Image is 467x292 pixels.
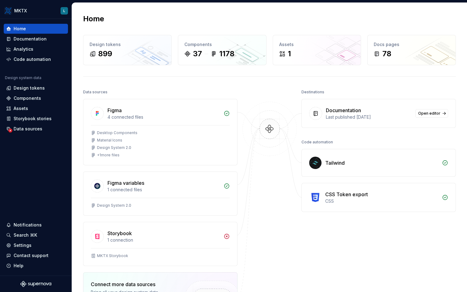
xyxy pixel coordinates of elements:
div: Destinations [301,88,324,96]
div: Settings [14,242,32,248]
a: Storybook1 connectionMKTX Storybook [83,222,238,266]
div: Home [14,26,26,32]
a: Home [4,24,68,34]
a: Settings [4,240,68,250]
div: 1178 [219,49,234,59]
div: Help [14,263,23,269]
img: 6599c211-2218-4379-aa47-474b768e6477.png [4,7,12,15]
button: Contact support [4,251,68,260]
div: 1 connection [107,237,220,243]
a: Design tokens899 [83,35,172,65]
a: Open editor [415,109,448,118]
div: Figma [107,107,122,114]
a: Assets1 [273,35,361,65]
svg: Supernova Logo [20,281,51,287]
a: Components371178 [178,35,267,65]
div: Tailwind [325,159,345,167]
div: Data sources [14,126,42,132]
a: Docs pages78 [367,35,456,65]
div: Storybook [107,230,132,237]
div: Data sources [83,88,107,96]
div: CSS [325,198,438,204]
a: Figma4 connected filesDesktop ComponentsMaterial IconsDesign System 2.0+1more files [83,99,238,165]
div: 1 [288,49,291,59]
a: Code automation [4,54,68,64]
div: Desktop Components [97,130,137,135]
div: Figma variables [107,179,144,187]
div: 37 [193,49,202,59]
div: Analytics [14,46,33,52]
h2: Home [83,14,104,24]
div: Search ⌘K [14,232,37,238]
a: Data sources [4,124,68,134]
div: Docs pages [374,41,449,48]
a: Design tokens [4,83,68,93]
div: 1 connected files [107,187,220,193]
div: Documentation [14,36,47,42]
span: Open editor [418,111,440,116]
div: Design System 2.0 [97,203,131,208]
div: Design system data [5,75,41,80]
button: Notifications [4,220,68,230]
button: MKTXL [1,4,70,17]
div: Material Icons [97,138,122,143]
div: Components [14,95,41,101]
div: Design System 2.0 [97,145,131,150]
div: Assets [279,41,355,48]
div: 899 [98,49,112,59]
a: Documentation [4,34,68,44]
div: Last published [DATE] [326,114,412,120]
div: Contact support [14,252,48,259]
button: Help [4,261,68,271]
div: Notifications [14,222,42,228]
div: Assets [14,105,28,112]
a: Storybook stories [4,114,68,124]
div: MKTX [14,8,27,14]
div: Connect more data sources [91,281,174,288]
div: Code automation [14,56,51,62]
div: 78 [382,49,391,59]
div: 4 connected files [107,114,220,120]
div: Storybook stories [14,116,52,122]
div: Documentation [326,107,361,114]
a: Figma variables1 connected filesDesign System 2.0 [83,171,238,216]
a: Analytics [4,44,68,54]
div: Code automation [301,138,333,146]
button: Search ⌘K [4,230,68,240]
div: Components [184,41,260,48]
div: Design tokens [14,85,45,91]
a: Components [4,93,68,103]
div: Design tokens [90,41,165,48]
div: L [63,8,65,13]
div: CSS Token export [325,191,368,198]
div: + 1 more files [97,153,120,158]
a: Assets [4,104,68,113]
div: MKTX Storybook [97,253,128,258]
